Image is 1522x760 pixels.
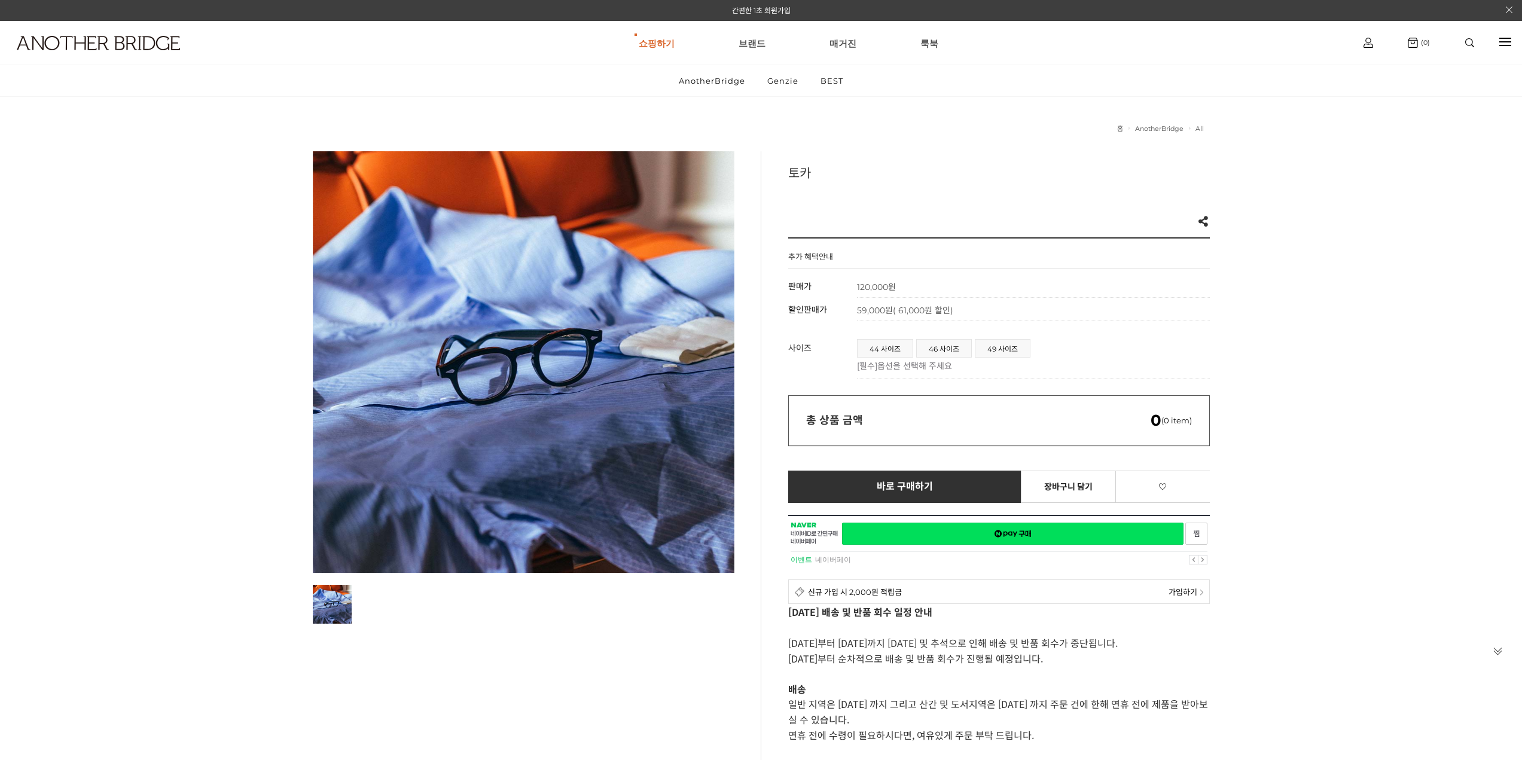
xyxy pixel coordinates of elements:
[788,333,857,379] th: 사이즈
[788,651,1210,666] p: [DATE]부터 순차적으로 배송 및 반품 회수가 진행될 예정입니다.
[975,340,1030,357] a: 49 사이즈
[791,555,812,564] strong: 이벤트
[788,605,932,619] strong: [DATE] 배송 및 반품 회수 일정 안내
[857,282,896,292] strong: 120,000원
[17,36,180,50] img: logo
[1021,471,1116,503] a: 장바구니 담기
[806,414,863,427] strong: 총 상품 금액
[1195,124,1204,133] a: All
[1408,38,1430,48] a: (0)
[808,586,902,597] span: 신규 가입 시 2,000원 적립금
[788,163,1210,181] h3: 토카
[788,579,1210,604] a: 신규 가입 시 2,000원 적립금 가입하기
[917,340,971,357] a: 46 사이즈
[1408,38,1418,48] img: cart
[669,65,755,96] a: AnotherBridge
[815,555,851,564] a: 네이버페이
[1364,38,1373,48] img: cart
[788,281,812,292] span: 판매가
[857,359,1204,371] p: [필수]
[788,635,1210,651] p: [DATE]부터 [DATE]까지 [DATE] 및 추석으로 인해 배송 및 반품 회수가 중단됩니다.
[788,727,1210,743] p: 연휴 전에 수령이 필요하시다면, 여유있게 주문 부탁 드립니다.
[829,22,856,65] a: 매거진
[757,65,809,96] a: Genzie
[1169,586,1197,597] span: 가입하기
[877,361,952,371] span: 옵션을 선택해 주세요
[858,340,913,357] a: 44 사이즈
[810,65,853,96] a: BEST
[857,339,913,358] li: 44 사이즈
[1117,124,1123,133] a: 홈
[788,304,827,315] span: 할인판매가
[1135,124,1184,133] a: AnotherBridge
[1151,416,1192,425] span: (0 item)
[313,585,352,624] img: 7e6ff232aebe35997be30ccedceacef4.jpg
[732,6,791,15] a: 간편한 1초 회원가입
[842,523,1184,545] a: 새창
[788,682,806,696] strong: 배송
[1418,38,1430,47] span: (0)
[877,481,934,492] span: 바로 구매하기
[1185,523,1207,545] a: 새창
[920,22,938,65] a: 룩북
[639,22,675,65] a: 쇼핑하기
[739,22,765,65] a: 브랜드
[916,339,972,358] li: 46 사이즈
[893,305,953,316] span: ( 61,000원 할인)
[788,251,833,268] h4: 추가 혜택안내
[1465,38,1474,47] img: search
[313,151,734,573] img: 7e6ff232aebe35997be30ccedceacef4.jpg
[975,339,1030,358] li: 49 사이즈
[1151,411,1161,430] em: 0
[788,471,1022,503] a: 바로 구매하기
[1200,590,1203,596] img: npay_sp_more.png
[795,587,805,597] img: detail_membership.png
[6,36,234,80] a: logo
[857,305,953,316] span: 59,000원
[788,696,1210,727] p: 일반 지역은 [DATE] 까지 그리고 산간 및 도서지역은 [DATE] 까지 주문 건에 한해 연휴 전에 제품을 받아보실 수 있습니다.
